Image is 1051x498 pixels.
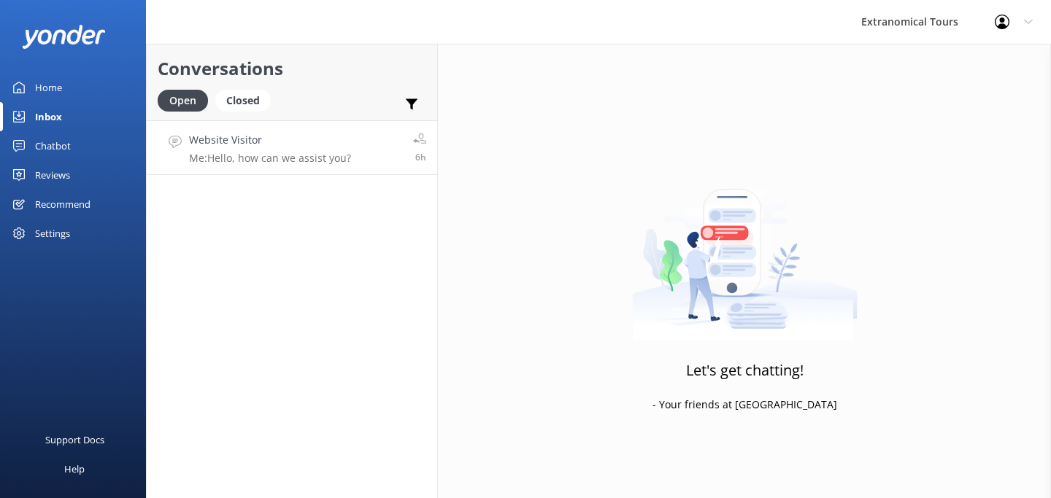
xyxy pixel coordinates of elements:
div: Chatbot [35,131,71,160]
h4: Website Visitor [189,132,351,148]
div: Support Docs [45,425,104,454]
span: Aug 27 2025 11:47am (UTC -07:00) America/Tijuana [415,151,426,163]
a: Website VisitorMe:Hello, how can we assist you?6h [147,120,437,175]
img: artwork of a man stealing a conversation from at giant smartphone [632,158,858,341]
div: Home [35,73,62,102]
img: yonder-white-logo.png [22,25,106,49]
p: Me: Hello, how can we assist you? [189,152,351,165]
h2: Conversations [158,55,426,82]
p: - Your friends at [GEOGRAPHIC_DATA] [652,397,837,413]
div: Closed [215,90,271,112]
div: Settings [35,219,70,248]
div: Help [64,454,85,483]
a: Open [158,92,215,108]
div: Recommend [35,190,91,219]
div: Inbox [35,102,62,131]
h3: Let's get chatting! [686,359,804,382]
div: Open [158,90,208,112]
div: Reviews [35,160,70,190]
a: Closed [215,92,278,108]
